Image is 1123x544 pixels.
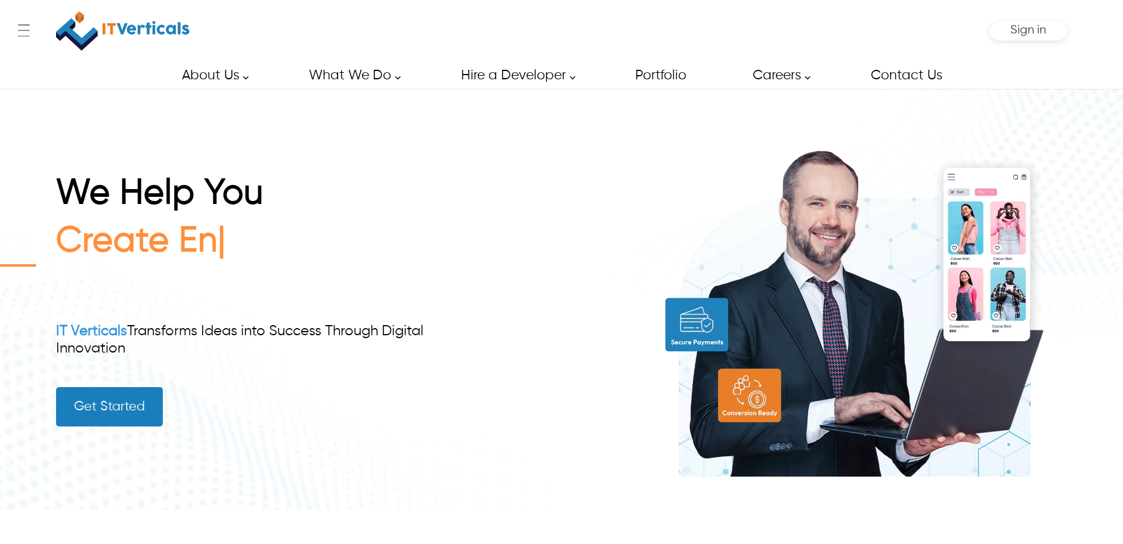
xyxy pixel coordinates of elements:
[56,324,127,338] a: IT Verticals
[168,62,255,89] a: About Us
[56,387,163,426] a: Get Started
[1010,24,1046,36] span: Sign in
[56,6,190,56] img: IT Verticals Inc
[295,62,407,89] a: What We Do
[56,224,218,259] span: Create En
[56,173,460,221] h1: We Help You
[447,62,582,89] a: Hire a Developer
[621,62,699,89] a: Portfolio
[1010,27,1046,35] a: Sign in
[56,323,460,357] div: Transforms Ideas into Success Through Digital Innovation
[857,62,955,89] a: Contact Us
[739,62,817,89] a: Careers
[642,123,1067,477] img: build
